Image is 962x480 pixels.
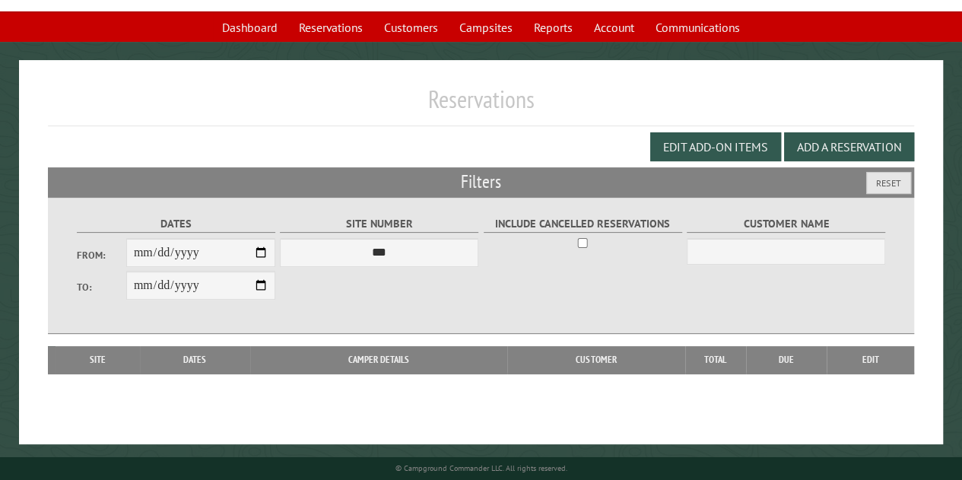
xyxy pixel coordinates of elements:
th: Total [685,346,746,374]
th: Due [746,346,827,374]
th: Dates [140,346,250,374]
h1: Reservations [48,84,914,126]
th: Edit [827,346,913,374]
label: Dates [77,215,275,233]
small: © Campground Commander LLC. All rights reserved. [395,463,567,473]
label: To: [77,280,126,294]
a: Reports [525,13,582,42]
a: Communications [646,13,749,42]
a: Campsites [450,13,522,42]
a: Account [585,13,643,42]
label: From: [77,248,126,262]
button: Edit Add-on Items [650,132,781,161]
button: Reset [866,172,911,194]
h2: Filters [48,167,914,196]
th: Customer [507,346,685,374]
label: Site Number [280,215,478,233]
a: Dashboard [213,13,287,42]
th: Camper Details [250,346,507,374]
label: Include Cancelled Reservations [484,215,682,233]
a: Customers [375,13,447,42]
a: Reservations [290,13,372,42]
label: Customer Name [687,215,885,233]
button: Add a Reservation [784,132,914,161]
th: Site [56,346,139,374]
